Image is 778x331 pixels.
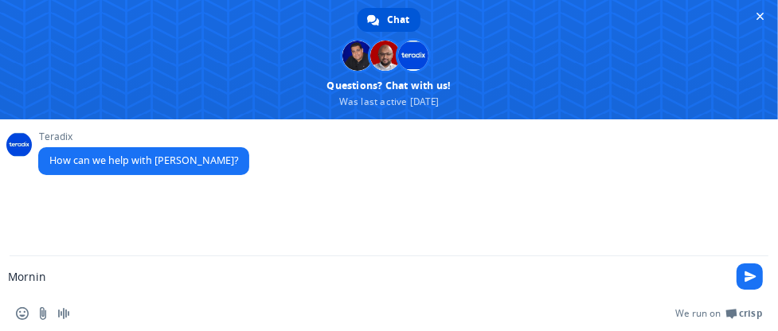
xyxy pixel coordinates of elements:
[37,307,49,320] span: Send a file
[16,307,29,320] span: Insert an emoji
[739,307,762,320] span: Crisp
[358,8,420,32] div: Chat
[675,307,721,320] span: We run on
[8,270,719,284] textarea: Compose your message...
[38,131,249,142] span: Teradix
[752,8,768,25] span: Close chat
[737,263,763,290] span: Send
[387,8,409,32] span: Chat
[675,307,762,320] a: We run onCrisp
[57,307,70,320] span: Audio message
[49,154,238,167] span: How can we help with [PERSON_NAME]?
